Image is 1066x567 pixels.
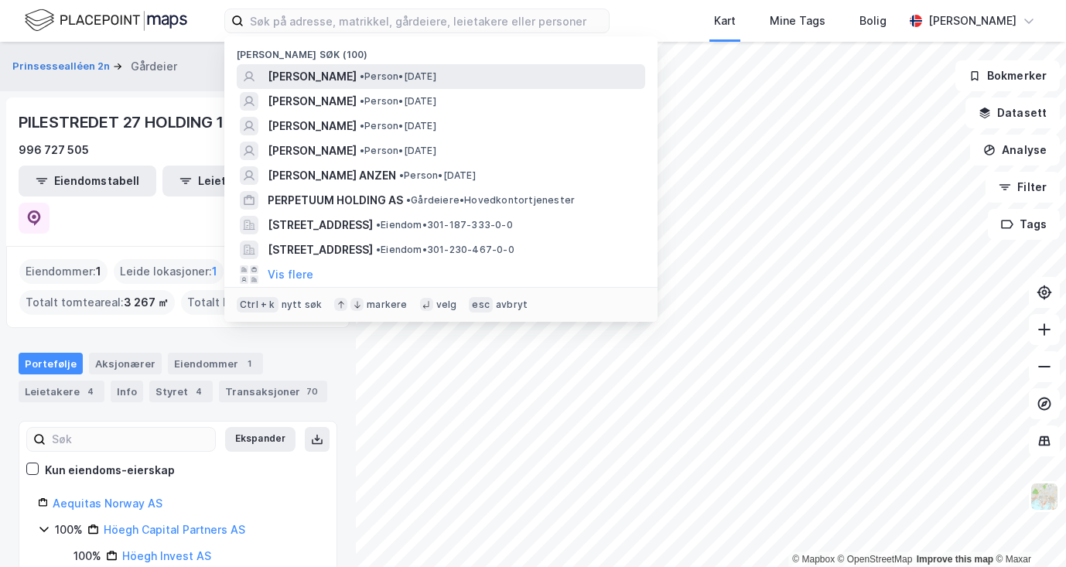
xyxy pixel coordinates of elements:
[406,194,575,207] span: Gårdeiere • Hovedkontortjenester
[114,259,224,284] div: Leide lokasjoner :
[1030,482,1059,511] img: Z
[714,12,736,30] div: Kart
[268,241,373,259] span: [STREET_ADDRESS]
[859,12,887,30] div: Bolig
[224,36,658,64] div: [PERSON_NAME] søk (100)
[212,262,217,281] span: 1
[19,259,108,284] div: Eiendommer :
[45,461,175,480] div: Kun eiendoms-eierskap
[303,384,321,399] div: 70
[268,216,373,234] span: [STREET_ADDRESS]
[241,356,257,371] div: 1
[970,135,1060,166] button: Analyse
[965,97,1060,128] button: Datasett
[268,166,396,185] span: [PERSON_NAME] ANZEN
[928,12,1016,30] div: [PERSON_NAME]
[496,299,528,311] div: avbryt
[376,219,513,231] span: Eiendom • 301-187-333-0-0
[436,299,457,311] div: velg
[46,428,215,451] input: Søk
[469,297,493,313] div: esc
[168,353,263,374] div: Eiendommer
[360,95,364,107] span: •
[162,166,300,196] button: Leietakertabell
[955,60,1060,91] button: Bokmerker
[360,95,436,108] span: Person • [DATE]
[376,219,381,231] span: •
[73,547,101,565] div: 100%
[988,209,1060,240] button: Tags
[83,384,98,399] div: 4
[917,554,993,565] a: Improve this map
[367,299,407,311] div: markere
[360,145,436,157] span: Person • [DATE]
[124,293,169,312] span: 3 267 ㎡
[19,166,156,196] button: Eiendomstabell
[268,191,403,210] span: PERPETUUM HOLDING AS
[838,554,913,565] a: OpenStreetMap
[268,67,357,86] span: [PERSON_NAME]
[111,381,143,402] div: Info
[282,299,323,311] div: nytt søk
[792,554,835,565] a: Mapbox
[219,381,327,402] div: Transaksjoner
[360,120,364,132] span: •
[360,70,364,82] span: •
[406,194,411,206] span: •
[376,244,514,256] span: Eiendom • 301-230-467-0-0
[360,145,364,156] span: •
[19,110,251,135] div: PILESTREDET 27 HOLDING 1 AS
[122,549,211,562] a: Höegh Invest AS
[989,493,1066,567] iframe: Chat Widget
[237,297,278,313] div: Ctrl + k
[55,521,83,539] div: 100%
[225,427,296,452] button: Ekspander
[19,353,83,374] div: Portefølje
[244,9,609,32] input: Søk på adresse, matrikkel, gårdeiere, leietakere eller personer
[268,92,357,111] span: [PERSON_NAME]
[986,172,1060,203] button: Filter
[360,120,436,132] span: Person • [DATE]
[53,497,162,510] a: Aequitas Norway AS
[376,244,381,255] span: •
[96,262,101,281] span: 1
[268,142,357,160] span: [PERSON_NAME]
[19,290,175,315] div: Totalt tomteareal :
[149,381,213,402] div: Styret
[19,141,89,159] div: 996 727 505
[12,59,113,74] button: Prinsessealléen 2n
[770,12,825,30] div: Mine Tags
[25,7,187,34] img: logo.f888ab2527a4732fd821a326f86c7f29.svg
[89,353,162,374] div: Aksjonærer
[191,384,207,399] div: 4
[181,290,331,315] div: Totalt byggareal :
[268,265,313,284] button: Vis flere
[360,70,436,83] span: Person • [DATE]
[399,169,476,182] span: Person • [DATE]
[268,117,357,135] span: [PERSON_NAME]
[399,169,404,181] span: •
[104,523,245,536] a: Höegh Capital Partners AS
[19,381,104,402] div: Leietakere
[131,57,177,76] div: Gårdeier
